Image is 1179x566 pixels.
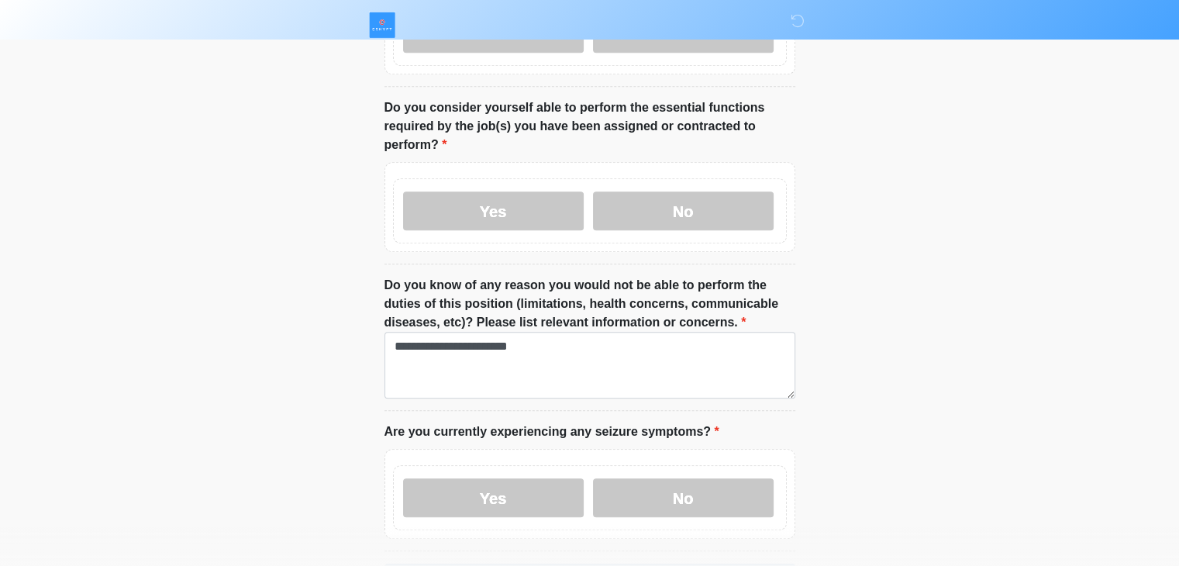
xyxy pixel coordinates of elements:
label: Do you know of any reason you would not be able to perform the duties of this position (limitatio... [384,276,795,332]
label: No [593,478,774,517]
label: No [593,192,774,230]
label: Do you consider yourself able to perform the essential functions required by the job(s) you have ... [384,98,795,154]
label: Yes [403,478,584,517]
label: Are you currently experiencing any seizure symptoms? [384,423,719,441]
img: ESHYFT Logo [369,12,395,38]
label: Yes [403,192,584,230]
